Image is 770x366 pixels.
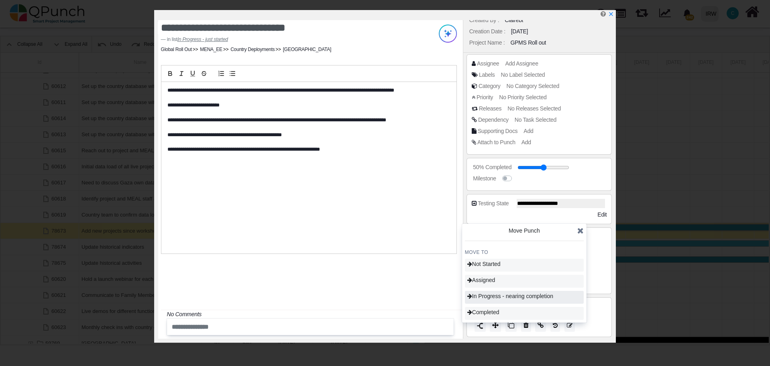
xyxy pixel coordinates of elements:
[490,319,501,332] button: Move
[477,323,483,329] img: split.9d50320.png
[521,319,531,332] button: Delete
[521,139,531,145] span: Add
[177,37,228,42] u: In Progress - just started
[465,249,584,256] h4: MOVE TO
[477,59,499,68] div: Assignee
[473,163,511,172] div: 50% Completed
[479,71,495,79] div: Labels
[550,319,560,332] button: History
[507,83,559,89] span: No Category Selected
[510,39,546,47] div: GPMS Roll out
[177,37,228,42] cite: Source Title
[479,104,501,113] div: Releases
[161,36,405,43] footer: in list
[499,94,546,100] span: No Priority Selected
[469,39,505,47] div: Project Name :
[477,138,515,147] div: Attach to Punch
[479,82,501,90] div: Category
[275,46,331,53] li: [GEOGRAPHIC_DATA]
[478,127,517,135] div: Supporting Docs
[467,293,553,299] span: In Progress - nearing completion
[507,105,561,112] span: No Releases Selected
[467,309,499,315] span: Completed
[509,227,540,234] span: Move Punch
[439,25,457,43] img: Try writing with AI
[478,199,509,208] div: Testing State
[475,319,486,332] button: Split
[167,311,202,317] i: No Comments
[505,319,517,332] button: Copy
[161,46,192,53] li: Global Roll Out
[222,46,275,53] li: Country Deployments
[524,128,533,134] span: Add
[597,211,607,218] span: Edit
[515,117,556,123] span: No Task Selected
[477,93,493,102] div: Priority
[535,319,546,332] button: Copy Link
[192,46,222,53] li: MENA_EE
[478,116,509,124] div: Dependency
[564,319,575,332] button: Edit
[501,72,545,78] span: No Label Selected
[467,277,495,283] span: Assigned
[505,60,538,67] span: Add Assignee
[467,261,501,267] span: Not Started
[473,174,496,183] div: Milestone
